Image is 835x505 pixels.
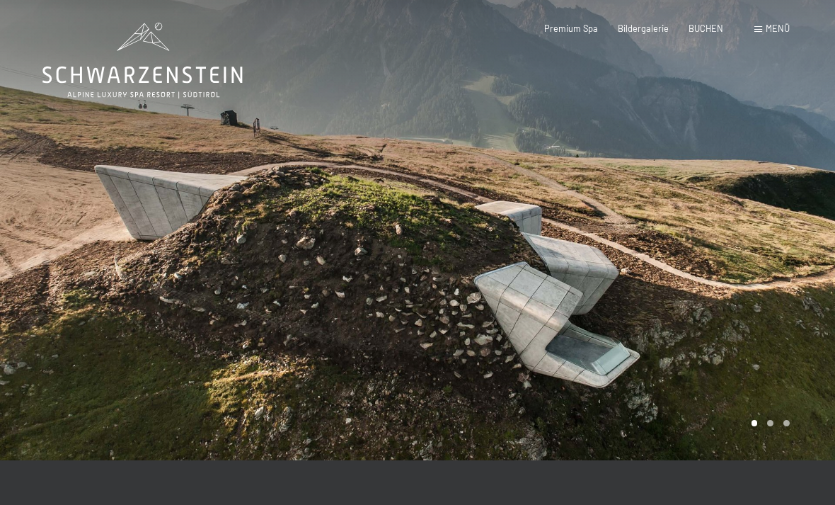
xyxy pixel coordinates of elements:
[689,23,723,34] a: BUCHEN
[544,23,598,34] a: Premium Spa
[751,420,758,426] div: Carousel Page 1 (Current Slide)
[747,420,790,426] div: Carousel Pagination
[766,23,790,34] span: Menü
[618,23,669,34] a: Bildergalerie
[767,420,773,426] div: Carousel Page 2
[783,420,790,426] div: Carousel Page 3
